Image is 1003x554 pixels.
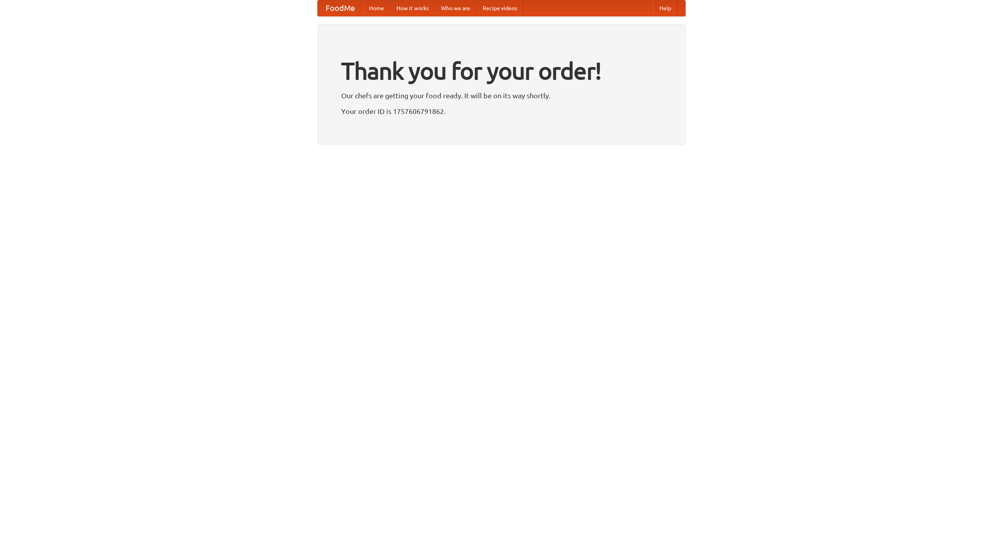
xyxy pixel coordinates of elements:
a: FoodMe [318,0,363,16]
a: Who we are [435,0,476,16]
a: How it works [390,0,435,16]
h1: Thank you for your order! [341,52,662,90]
p: Your order ID is 1757606791862. [341,105,662,117]
a: Help [653,0,677,16]
p: Our chefs are getting your food ready. It will be on its way shortly. [341,90,662,101]
a: Home [363,0,390,16]
a: Recipe videos [476,0,523,16]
